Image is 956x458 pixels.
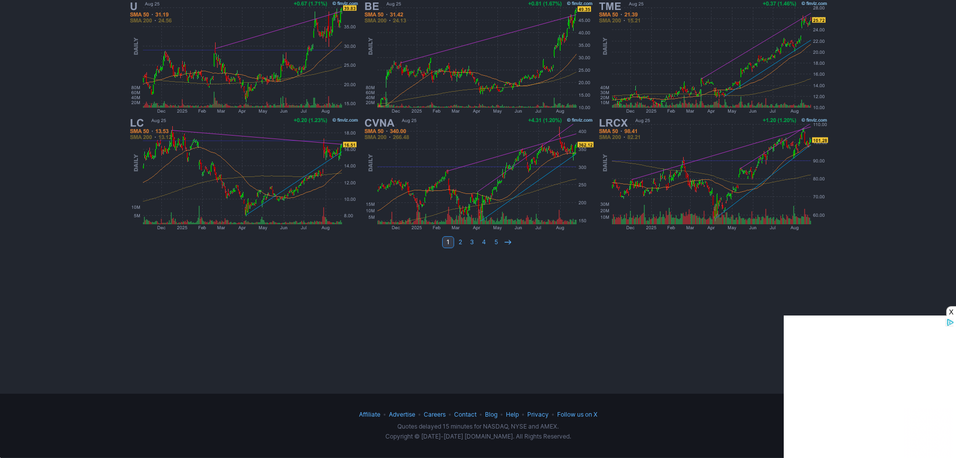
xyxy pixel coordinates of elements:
[361,116,595,232] img: CVNA - Carvana Co - Stock Price Chart
[127,116,360,232] img: LC - LendingClub Corp - Stock Price Chart
[1,1,9,9] img: consumer-privacy-logo.png
[557,411,597,418] a: Follow us on X
[786,318,954,458] iframe: Advertisement
[442,236,454,248] a: 1
[354,1,361,9] img: consumer-privacy-logo.png
[466,236,478,248] a: 3
[352,0,361,8] img: iconc.png
[382,411,387,418] span: •
[499,411,504,418] span: •
[946,306,956,316] div: X
[424,411,446,418] a: Careers
[359,411,380,418] a: Affiliate
[490,236,502,248] a: 5
[447,411,453,418] span: •
[520,411,526,418] span: •
[454,236,466,248] a: 2
[417,411,422,418] span: •
[353,1,362,9] a: Privacy Notification
[596,116,829,232] img: LRCX - Lam Research Corp - Stock Price Chart
[389,411,415,418] a: Advertise
[447,236,450,248] b: 1
[527,411,549,418] a: Privacy
[478,411,483,418] span: •
[478,236,490,248] a: 4
[454,411,477,418] a: Contact
[506,411,519,418] a: Help
[550,411,556,418] span: •
[485,411,497,418] a: Blog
